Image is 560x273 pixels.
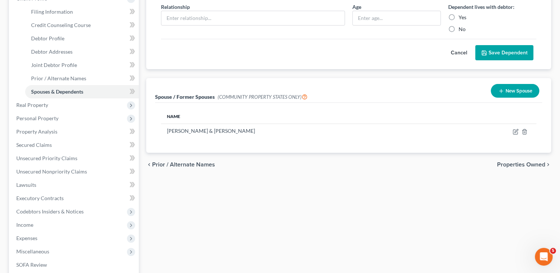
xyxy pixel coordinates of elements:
[161,124,450,138] td: [PERSON_NAME] & [PERSON_NAME]
[10,165,139,178] a: Unsecured Nonpriority Claims
[459,26,466,33] label: No
[146,162,152,168] i: chevron_left
[16,248,49,255] span: Miscellaneous
[25,72,139,85] a: Prior / Alternate Names
[161,11,345,25] input: Enter relationship...
[152,162,215,168] span: Prior / Alternate Names
[475,45,533,61] button: Save Dependent
[545,162,551,168] i: chevron_right
[16,102,48,108] span: Real Property
[491,84,539,98] button: New Spouse
[218,94,308,100] span: (COMMUNITY PROPERTY STATES ONLY)
[25,32,139,45] a: Debtor Profile
[31,22,91,28] span: Credit Counseling Course
[497,162,551,168] button: Properties Owned chevron_right
[16,128,57,135] span: Property Analysis
[25,58,139,72] a: Joint Debtor Profile
[459,14,466,21] label: Yes
[353,11,440,25] input: Enter age...
[16,195,64,201] span: Executory Contracts
[448,3,514,11] label: Dependent lives with debtor:
[497,162,545,168] span: Properties Owned
[16,182,36,188] span: Lawsuits
[16,235,37,241] span: Expenses
[25,45,139,58] a: Debtor Addresses
[16,155,77,161] span: Unsecured Priority Claims
[161,4,190,10] span: Relationship
[16,222,33,228] span: Income
[10,138,139,152] a: Secured Claims
[16,142,52,148] span: Secured Claims
[10,125,139,138] a: Property Analysis
[550,248,556,254] span: 5
[31,48,73,55] span: Debtor Addresses
[10,152,139,165] a: Unsecured Priority Claims
[535,248,553,266] iframe: Intercom live chat
[31,35,64,41] span: Debtor Profile
[16,208,84,215] span: Codebtors Insiders & Notices
[10,178,139,192] a: Lawsuits
[25,85,139,98] a: Spouses & Dependents
[31,75,86,81] span: Prior / Alternate Names
[10,192,139,205] a: Executory Contracts
[161,109,450,124] th: Name
[352,3,361,11] label: Age
[16,115,58,121] span: Personal Property
[31,9,73,15] span: Filing Information
[31,62,77,68] span: Joint Debtor Profile
[10,258,139,272] a: SOFA Review
[146,162,215,168] button: chevron_left Prior / Alternate Names
[155,94,215,100] span: Spouse / Former Spouses
[31,88,83,95] span: Spouses & Dependents
[443,45,475,60] button: Cancel
[16,262,47,268] span: SOFA Review
[16,168,87,175] span: Unsecured Nonpriority Claims
[25,5,139,18] a: Filing Information
[25,18,139,32] a: Credit Counseling Course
